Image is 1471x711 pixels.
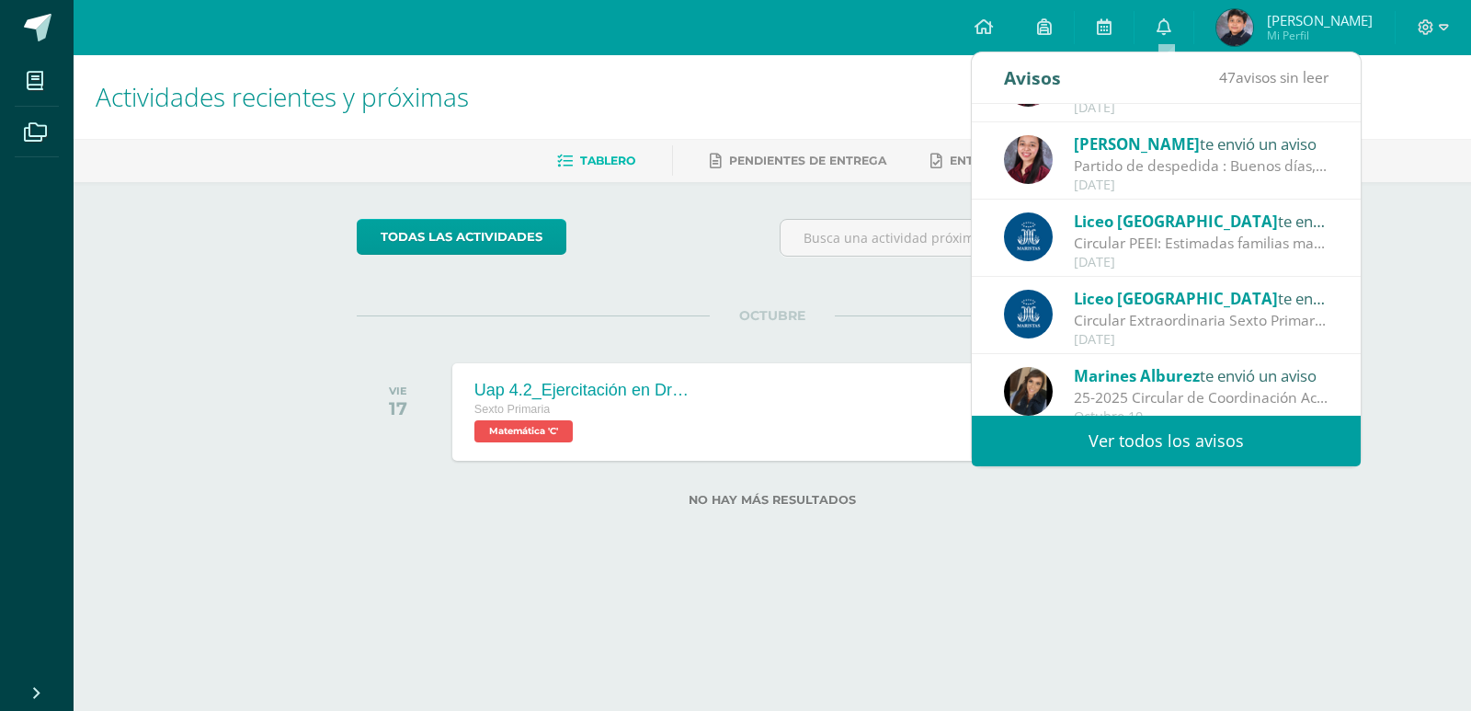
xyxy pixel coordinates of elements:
[930,146,1032,176] a: Entregadas
[1074,363,1329,387] div: te envió un aviso
[1267,28,1373,43] span: Mi Perfil
[1074,132,1329,155] div: te envió un aviso
[950,154,1032,167] span: Entregadas
[1074,387,1329,408] div: 25-2025 Circular de Coordinación Académica: Buenos días estimadas familias maristas del Liceo Gua...
[781,220,1188,256] input: Busca una actividad próxima aquí...
[474,381,695,400] div: Uap 4.2_Ejercitación en Dreambox (Knotion)
[1074,310,1329,331] div: Circular Extraordinaria Sexto Primaria : Estimadas familias maristas les compartimos la siguiente...
[557,146,635,176] a: Tablero
[1004,52,1061,103] div: Avisos
[1074,255,1329,270] div: [DATE]
[1219,67,1236,87] span: 47
[1004,212,1053,261] img: b41cd0bd7c5dca2e84b8bd7996f0ae72.png
[710,307,835,324] span: OCTUBRE
[1074,332,1329,348] div: [DATE]
[96,79,469,114] span: Actividades recientes y próximas
[1004,367,1053,416] img: 6f99ca85ee158e1ea464f4dd0b53ae36.png
[1074,133,1200,155] span: [PERSON_NAME]
[1074,409,1329,425] div: Octubre 10
[474,420,573,442] span: Matemática 'C'
[1074,286,1329,310] div: te envió un aviso
[1219,67,1328,87] span: avisos sin leer
[729,154,886,167] span: Pendientes de entrega
[1074,233,1329,254] div: Circular PEEI: Estimadas familias maristas nos complace compartir con ustedes que, como parte de ...
[357,219,566,255] a: todas las Actividades
[710,146,886,176] a: Pendientes de entrega
[1074,288,1278,309] span: Liceo [GEOGRAPHIC_DATA]
[1074,100,1329,116] div: [DATE]
[1074,209,1329,233] div: te envió un aviso
[1074,155,1329,177] div: Partido de despedida : Buenos días, comparte con entusiasmo el último partido de la primaria. Rec...
[1267,11,1373,29] span: [PERSON_NAME]
[1074,365,1200,386] span: Marines Alburez
[389,384,407,397] div: VIE
[389,397,407,419] div: 17
[357,493,1189,507] label: No hay más resultados
[1074,211,1278,232] span: Liceo [GEOGRAPHIC_DATA]
[1074,178,1329,193] div: [DATE]
[972,416,1361,466] a: Ver todos los avisos
[1004,290,1053,338] img: b41cd0bd7c5dca2e84b8bd7996f0ae72.png
[580,154,635,167] span: Tablero
[1004,135,1053,184] img: 5d3f87f6650fdbda4904ca6dbcf1978c.png
[474,403,551,416] span: Sexto Primaria
[1216,9,1253,46] img: d9776e696e289a7bf73b3b78d91cc1a9.png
